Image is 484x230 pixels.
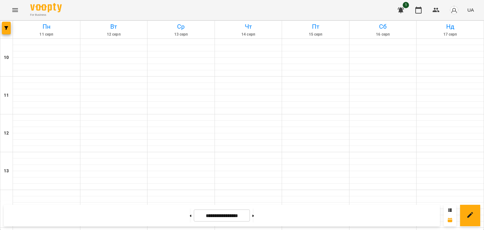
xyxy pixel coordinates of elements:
[418,22,483,32] h6: Нд
[465,4,476,16] button: UA
[148,32,214,37] h6: 13 серп
[283,32,348,37] h6: 15 серп
[8,3,23,18] button: Menu
[467,7,474,13] span: UA
[81,22,147,32] h6: Вт
[216,22,281,32] h6: Чт
[14,22,79,32] h6: Пн
[4,54,9,61] h6: 10
[403,2,409,8] span: 1
[14,32,79,37] h6: 11 серп
[450,6,458,14] img: avatar_s.png
[4,130,9,137] h6: 12
[350,32,416,37] h6: 16 серп
[4,168,9,175] h6: 13
[4,92,9,99] h6: 11
[30,13,62,17] span: For Business
[216,32,281,37] h6: 14 серп
[350,22,416,32] h6: Сб
[30,3,62,12] img: Voopty Logo
[418,32,483,37] h6: 17 серп
[283,22,348,32] h6: Пт
[148,22,214,32] h6: Ср
[81,32,147,37] h6: 12 серп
